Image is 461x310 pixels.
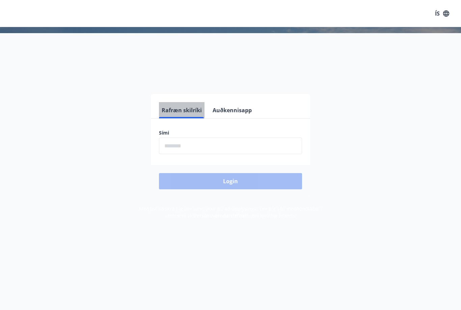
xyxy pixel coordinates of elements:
a: Persónuverndarstefna [194,212,245,219]
span: Vinsamlegast skráðu þig inn með rafrænum skilríkjum eða Auðkennisappi. [125,72,336,80]
label: Sími [159,129,302,136]
span: Með því að skrá þig inn samþykkir þú að upplýsingar um þig séu meðhöndlaðar í samræmi við Flugvir... [139,206,322,219]
h1: Félagavefur, Flugvirkjafélag Íslands [8,41,453,66]
button: Auðkennisapp [210,102,254,118]
button: Rafræn skilríki [159,102,205,118]
button: ÍS [431,7,453,20]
